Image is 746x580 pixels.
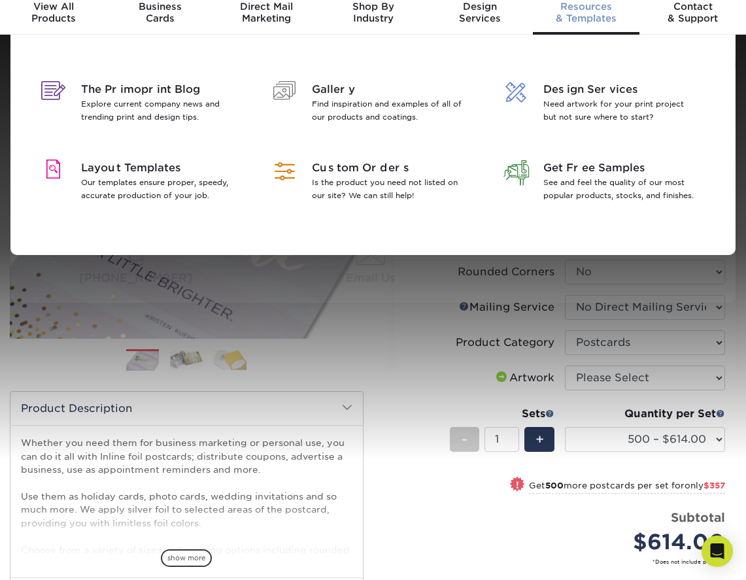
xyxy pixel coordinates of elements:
p: Is the product you need not listed on our site? We can still help! [312,176,466,202]
small: Get more postcards per set for [529,481,725,494]
small: *Does not include postage [415,558,726,566]
a: Design Services Need artwork for your print project but not sure where to start? [498,66,710,145]
a: The Primoprint Blog Explore current company news and trending print and design tips. [36,66,248,145]
div: & Support [639,1,746,24]
span: Direct Mail [213,1,320,12]
div: Open Intercom Messenger [702,536,733,567]
span: Get Free Samples [543,160,698,176]
span: Gallery [312,82,466,97]
span: Email Us [256,270,485,286]
span: Resources [533,1,639,12]
div: $614.00 [575,526,725,558]
div: Marketing [213,1,320,24]
p: Find inspiration and examples of all of our products and coatings. [312,97,466,124]
strong: Subtotal [671,510,725,524]
span: Design Services [543,82,698,97]
span: Layout Templates [81,160,235,176]
a: Gallery Find inspiration and examples of all of our products and coatings. [267,66,479,145]
p: Explore current company news and trending print and design tips. [81,97,235,124]
span: [PHONE_NUMBER] [21,270,250,286]
a: Email Us [256,241,485,287]
p: Our templates ensure proper, speedy, accurate production of your job. [81,176,235,202]
span: show more [161,549,212,567]
span: Custom Orders [312,160,466,176]
div: & Templates [533,1,639,24]
p: See and feel the quality of our most popular products, stocks, and finishes. [543,176,698,202]
span: Design [426,1,533,12]
a: [PHONE_NUMBER] [21,241,250,287]
a: Get Free Samples See and feel the quality of our most popular products, stocks, and finishes. [498,145,710,223]
span: The Primoprint Blog [81,82,235,97]
span: Shop By [320,1,426,12]
span: Business [107,1,213,12]
div: Industry [320,1,426,24]
p: Need artwork for your print project but not sure where to start? [543,97,698,124]
span: $357 [704,481,725,490]
a: Layout Templates Our templates ensure proper, speedy, accurate production of your job. [36,145,248,223]
a: Custom Orders Is the product you need not listed on our site? We can still help! [267,145,479,223]
strong: 500 [545,481,564,490]
span: Contact [639,1,746,12]
span: ! [516,478,519,492]
span: only [685,481,725,490]
div: Cards [107,1,213,24]
div: Services [426,1,533,24]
